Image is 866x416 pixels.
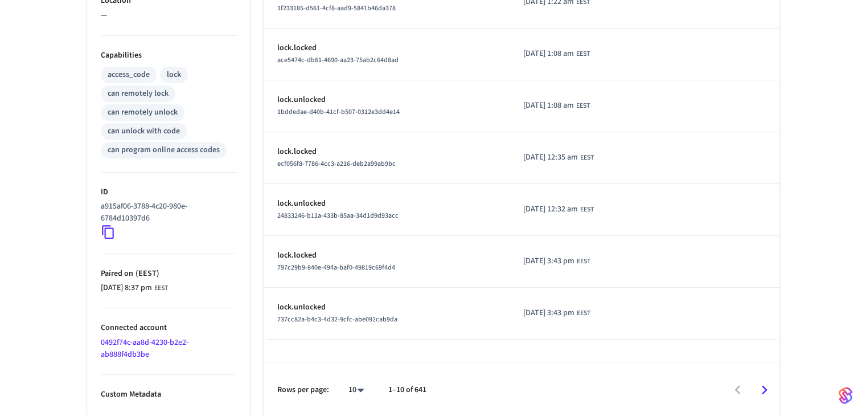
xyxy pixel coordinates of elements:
[576,101,590,111] span: EEST
[577,256,590,267] span: EEST
[101,268,236,280] p: Paired on
[133,268,159,279] span: ( EEST )
[523,100,590,112] div: Europe/Bucharest
[576,49,590,59] span: EEST
[277,3,396,13] span: 1f233185-d561-4cf8-aad9-5841b46da378
[277,250,496,262] p: lock.locked
[523,203,594,215] div: Europe/Bucharest
[751,377,778,403] button: Go to next page
[167,69,181,81] div: lock
[154,283,168,293] span: EEST
[523,152,578,164] span: [DATE] 12:35 am
[101,201,232,225] p: a915af06-3788-4c20-980e-6784d10397d6
[523,307,574,319] span: [DATE] 3:43 pm
[101,337,188,360] a: 0492f74c-aa8d-4230-b2e2-ab888f4db3be
[277,146,496,158] p: lock.locked
[277,301,496,313] p: lock.unlocked
[388,384,426,396] p: 1–10 of 641
[108,88,169,100] div: can remotely lock
[523,255,574,267] span: [DATE] 3:43 pm
[277,315,397,324] span: 737cc82a-b4c3-4d32-9cfc-abe092cab9da
[101,50,236,62] p: Capabilities
[108,107,178,119] div: can remotely unlock
[101,10,236,22] p: —
[108,125,180,137] div: can unlock with code
[523,100,574,112] span: [DATE] 1:08 am
[277,159,396,169] span: ecf056f8-7786-4cc3-a216-deb2a99ab9bc
[523,48,574,60] span: [DATE] 1:08 am
[577,308,590,319] span: EEST
[108,69,150,81] div: access_code
[101,282,168,294] div: Europe/Bucharest
[580,153,594,163] span: EEST
[839,386,852,405] img: SeamLogoGradient.69752ec5.svg
[523,255,590,267] div: Europe/Bucharest
[108,144,220,156] div: can program online access codes
[343,382,370,398] div: 10
[277,211,399,221] span: 24833246-b11a-433b-85aa-34d1d9d93acc
[277,107,400,117] span: 1bddedae-d40b-41cf-b507-0312e3dd4e14
[277,384,329,396] p: Rows per page:
[101,282,152,294] span: [DATE] 8:37 pm
[523,48,590,60] div: Europe/Bucharest
[523,307,590,319] div: Europe/Bucharest
[277,263,395,272] span: 797c29b9-840e-494a-baf0-49819c69f4d4
[101,186,236,198] p: ID
[277,94,496,106] p: lock.unlocked
[101,322,236,334] p: Connected account
[277,55,399,65] span: ace5474c-db61-4690-aa23-75ab2c64d8ad
[523,203,578,215] span: [DATE] 12:32 am
[101,389,236,401] p: Custom Metadata
[523,152,594,164] div: Europe/Bucharest
[277,42,496,54] p: lock.locked
[580,205,594,215] span: EEST
[277,198,496,210] p: lock.unlocked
